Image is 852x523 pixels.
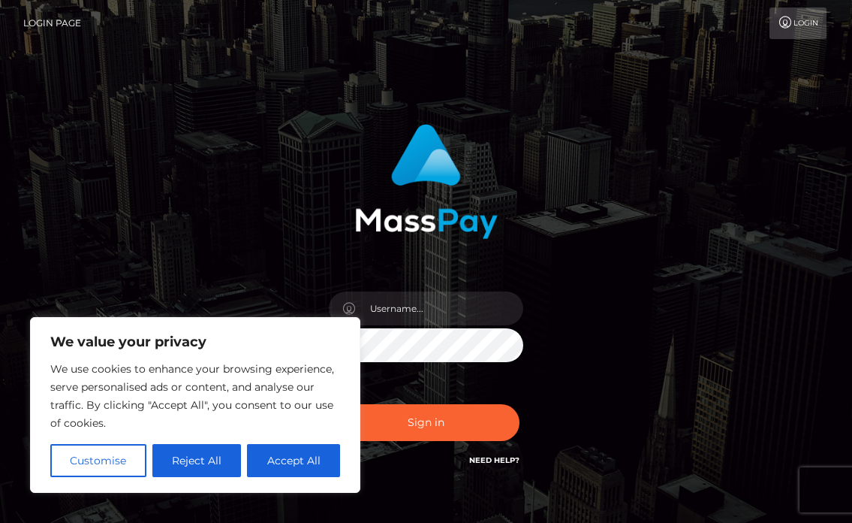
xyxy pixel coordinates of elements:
[769,8,826,39] a: Login
[23,8,81,39] a: Login Page
[152,444,242,477] button: Reject All
[356,292,524,325] input: Username...
[50,333,340,351] p: We value your privacy
[247,444,340,477] button: Accept All
[333,404,520,441] button: Sign in
[469,455,519,465] a: Need Help?
[50,360,340,432] p: We use cookies to enhance your browsing experience, serve personalised ads or content, and analys...
[50,444,146,477] button: Customise
[30,317,360,493] div: We value your privacy
[355,124,498,239] img: MassPay Login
